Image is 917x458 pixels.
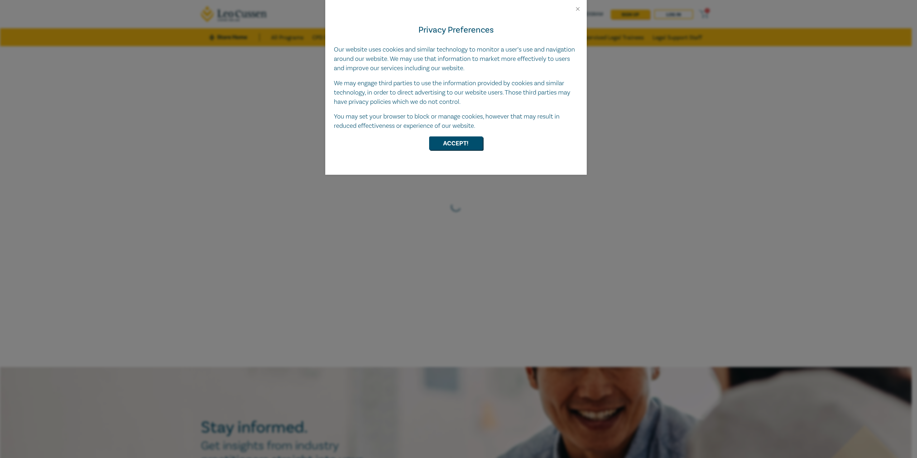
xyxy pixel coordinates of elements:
h4: Privacy Preferences [334,24,578,37]
p: Our website uses cookies and similar technology to monitor a user’s use and navigation around our... [334,45,578,73]
p: You may set your browser to block or manage cookies, however that may result in reduced effective... [334,112,578,131]
button: Close [575,6,581,12]
p: We may engage third parties to use the information provided by cookies and similar technology, in... [334,79,578,107]
button: Accept! [429,136,483,150]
